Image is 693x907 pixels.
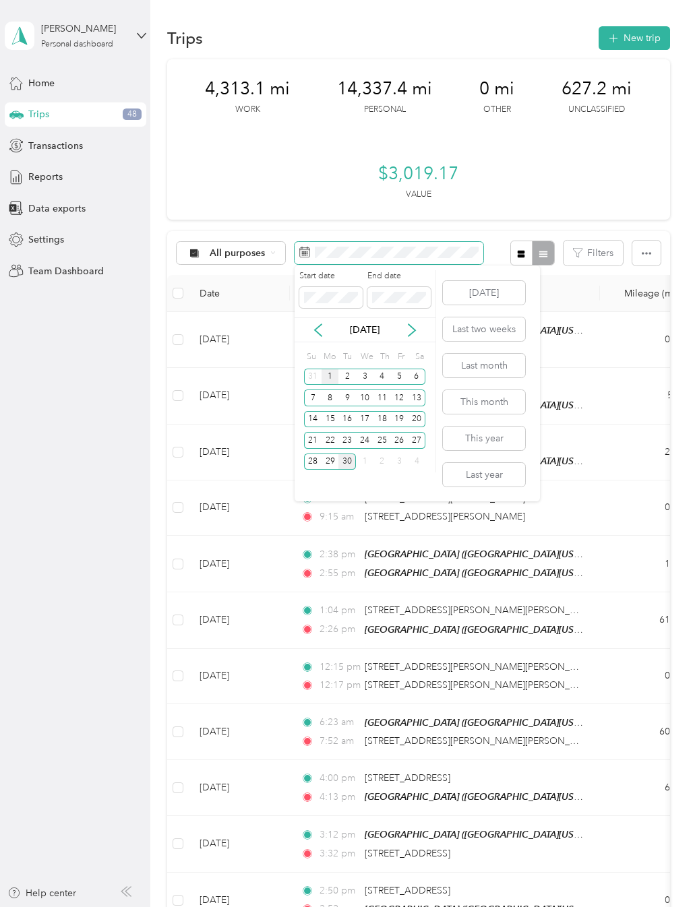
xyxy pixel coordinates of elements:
div: 23 [338,432,356,449]
td: [DATE] [189,368,290,424]
span: Transactions [28,139,83,153]
div: Th [378,347,391,366]
span: 2:38 pm [320,547,358,562]
button: Last year [443,463,525,487]
div: [PERSON_NAME] [41,22,125,36]
span: [STREET_ADDRESS][PERSON_NAME] [365,511,525,522]
span: $3,019.17 [378,163,458,185]
div: 17 [356,411,373,428]
span: Home [28,76,55,90]
div: 21 [304,432,322,449]
div: 20 [408,411,425,428]
td: [DATE] [189,704,290,760]
div: 10 [356,389,373,406]
div: 24 [356,432,373,449]
span: 4,313.1 mi [205,78,290,100]
span: 12:15 pm [320,660,358,675]
span: [STREET_ADDRESS] [365,885,450,896]
h1: Trips [167,31,203,45]
span: Trips [28,107,49,121]
div: We [358,347,373,366]
span: [STREET_ADDRESS][PERSON_NAME][PERSON_NAME] [365,604,600,616]
div: 14 [304,411,322,428]
td: [DATE] [189,760,290,816]
td: 61.7 [600,592,689,648]
th: Locations [290,275,600,312]
td: [DATE] [189,536,290,592]
div: 15 [322,411,339,428]
div: 25 [373,432,391,449]
span: [STREET_ADDRESS][PERSON_NAME] [365,493,525,504]
td: [DATE] [189,425,290,480]
span: [GEOGRAPHIC_DATA] ([GEOGRAPHIC_DATA][US_STATE]) [365,791,609,803]
span: 3:32 pm [320,846,358,861]
span: 7:52 am [320,734,358,749]
span: 2:26 pm [320,622,358,637]
span: 12:17 pm [320,678,358,693]
button: Last month [443,354,525,377]
span: Settings [28,232,64,247]
p: Work [235,104,260,116]
p: Unclassified [568,104,625,116]
div: 3 [391,454,409,470]
span: 2:50 pm [320,883,358,898]
td: [DATE] [189,592,290,648]
div: 1 [322,369,339,385]
div: 30 [338,454,356,470]
div: Mo [322,347,336,366]
span: 14,337.4 mi [337,78,432,100]
div: 6 [408,369,425,385]
div: 3 [356,369,373,385]
div: 2 [338,369,356,385]
span: [STREET_ADDRESS] [365,772,450,784]
label: Start date [299,270,363,282]
iframe: Everlance-gr Chat Button Frame [617,832,693,907]
td: 0.3 [600,649,689,704]
div: 31 [304,369,322,385]
div: 7 [304,389,322,406]
span: 3:12 pm [320,827,358,842]
div: 26 [391,432,409,449]
span: Reports [28,170,63,184]
span: 1:04 pm [320,603,358,618]
div: 1 [356,454,373,470]
span: 627.2 mi [562,78,632,100]
span: 48 [123,108,142,121]
span: 4:00 pm [320,771,358,786]
span: [STREET_ADDRESS] [365,848,450,859]
td: 0.5 [600,312,689,368]
div: 19 [391,411,409,428]
button: This month [443,390,525,414]
span: [GEOGRAPHIC_DATA] ([GEOGRAPHIC_DATA][US_STATE]) [365,829,609,840]
td: 60.1 [600,704,689,760]
button: Help center [7,886,76,900]
div: 28 [304,454,322,470]
button: New trip [599,26,670,50]
div: 4 [373,369,391,385]
div: 29 [322,454,339,470]
div: 9 [338,389,356,406]
div: 22 [322,432,339,449]
div: 8 [322,389,339,406]
div: Fr [395,347,408,366]
span: Team Dashboard [28,264,104,278]
div: 18 [373,411,391,428]
div: Su [304,347,317,366]
div: 11 [373,389,391,406]
th: Date [189,275,290,312]
div: 13 [408,389,425,406]
td: [DATE] [189,649,290,704]
span: [GEOGRAPHIC_DATA] ([GEOGRAPHIC_DATA][US_STATE]) [365,717,609,728]
span: 0 mi [479,78,514,100]
button: This year [443,427,525,450]
button: [DATE] [443,281,525,305]
p: Other [483,104,511,116]
span: 2:55 pm [320,566,358,581]
div: 12 [391,389,409,406]
label: End date [367,270,431,282]
span: [STREET_ADDRESS][PERSON_NAME][PERSON_NAME] [365,661,600,673]
span: Data exports [28,201,86,216]
div: 5 [391,369,409,385]
p: Value [406,189,431,201]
